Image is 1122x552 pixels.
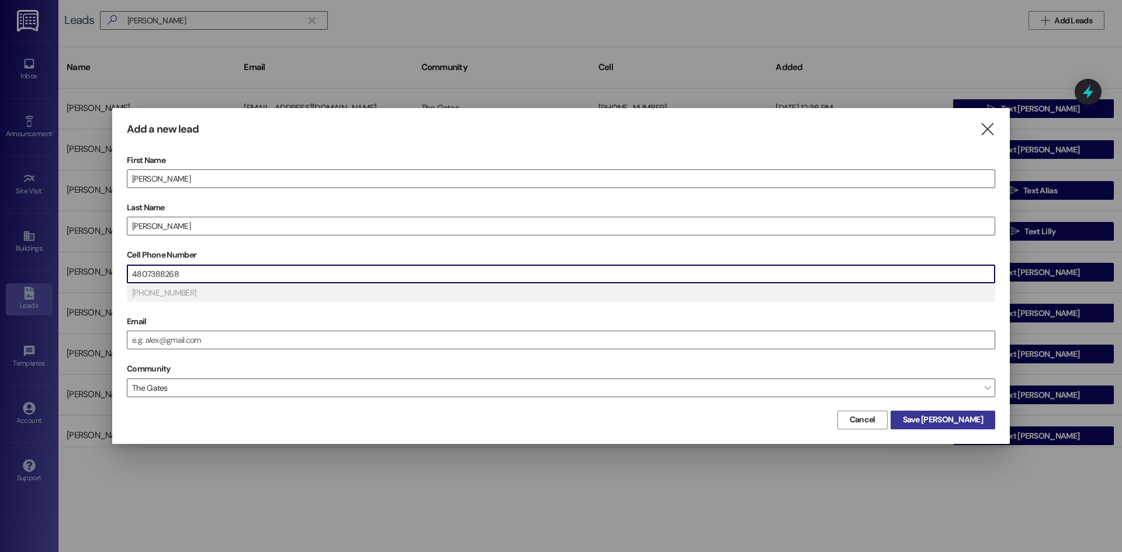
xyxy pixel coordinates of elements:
[127,379,995,397] span: The Gates
[891,411,995,429] button: Save [PERSON_NAME]
[127,313,995,331] label: Email
[979,123,995,136] i: 
[127,199,995,217] label: Last Name
[127,217,995,235] input: e.g. Smith
[127,151,995,169] label: First Name
[127,246,995,264] label: Cell Phone Number
[127,170,995,188] input: e.g. Alex
[127,360,171,378] label: Community
[127,123,199,136] h3: Add a new lead
[850,414,875,426] span: Cancel
[127,331,995,349] input: e.g. alex@gmail.com
[837,411,888,429] button: Cancel
[903,414,983,426] span: Save [PERSON_NAME]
